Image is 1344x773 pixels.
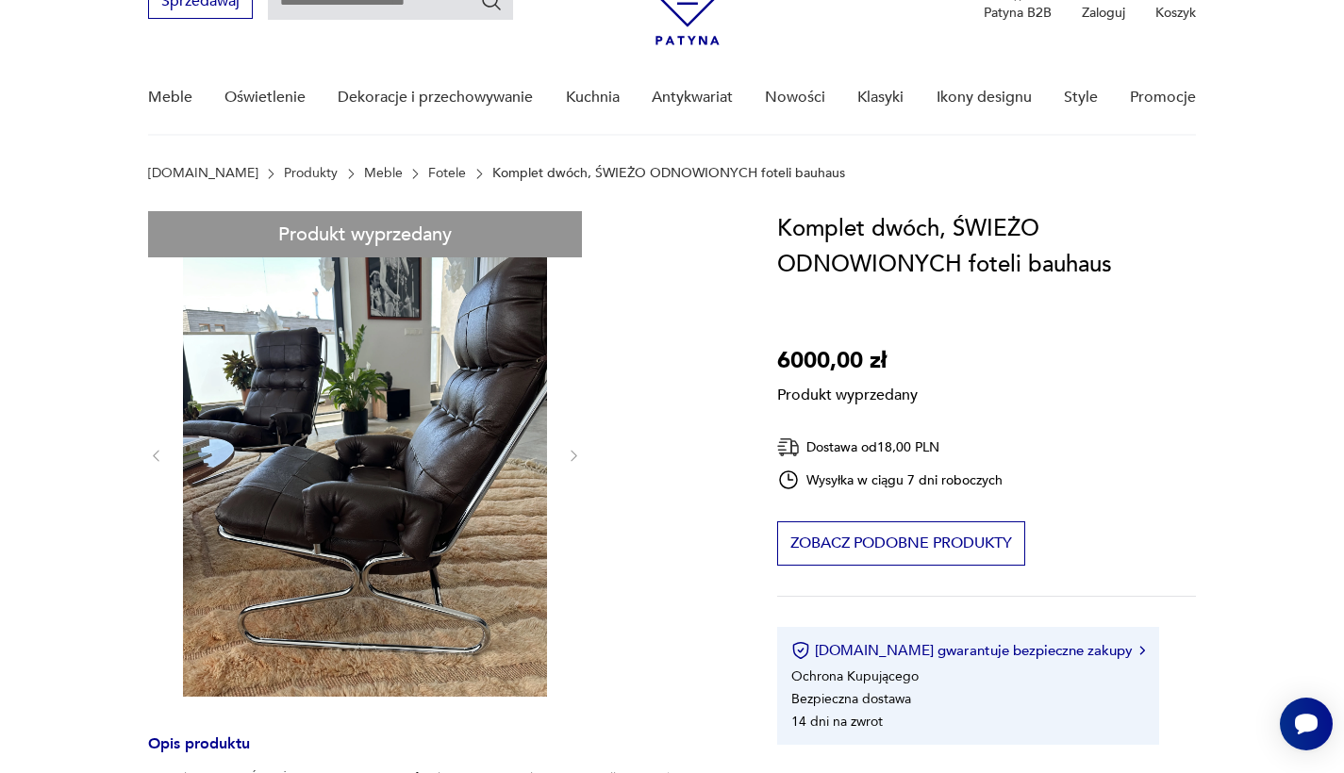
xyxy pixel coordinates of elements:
a: Nowości [765,61,825,134]
div: Wysyłka w ciągu 7 dni roboczych [777,469,1004,491]
h3: Opis produktu [148,738,732,769]
a: Ikony designu [937,61,1032,134]
a: Klasyki [857,61,904,134]
img: Ikona dostawy [777,436,800,459]
li: Bezpieczna dostawa [791,690,911,708]
button: Zobacz podobne produkty [777,521,1025,566]
a: Oświetlenie [224,61,306,134]
a: Meble [148,61,192,134]
a: Fotele [428,166,466,181]
p: Produkt wyprzedany [777,379,918,405]
button: [DOMAIN_NAME] gwarantuje bezpieczne zakupy [791,641,1145,660]
p: Komplet dwóch, ŚWIEŻO ODNOWIONYCH foteli bauhaus [492,166,845,181]
p: 6000,00 zł [777,343,918,379]
a: Dekoracje i przechowywanie [338,61,533,134]
iframe: Smartsupp widget button [1280,698,1333,750]
li: Ochrona Kupującego [791,667,919,685]
a: [DOMAIN_NAME] [148,166,258,181]
li: 14 dni na zwrot [791,713,883,731]
div: Dostawa od 18,00 PLN [777,436,1004,459]
h1: Komplet dwóch, ŚWIEŻO ODNOWIONYCH foteli bauhaus [777,211,1197,283]
p: Koszyk [1155,4,1196,22]
a: Kuchnia [566,61,620,134]
a: Promocje [1130,61,1196,134]
a: Antykwariat [652,61,733,134]
a: Style [1064,61,1098,134]
img: Ikona strzałki w prawo [1139,646,1145,655]
img: Ikona certyfikatu [791,641,810,660]
a: Meble [364,166,403,181]
p: Zaloguj [1082,4,1125,22]
a: Produkty [284,166,338,181]
p: Patyna B2B [984,4,1052,22]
